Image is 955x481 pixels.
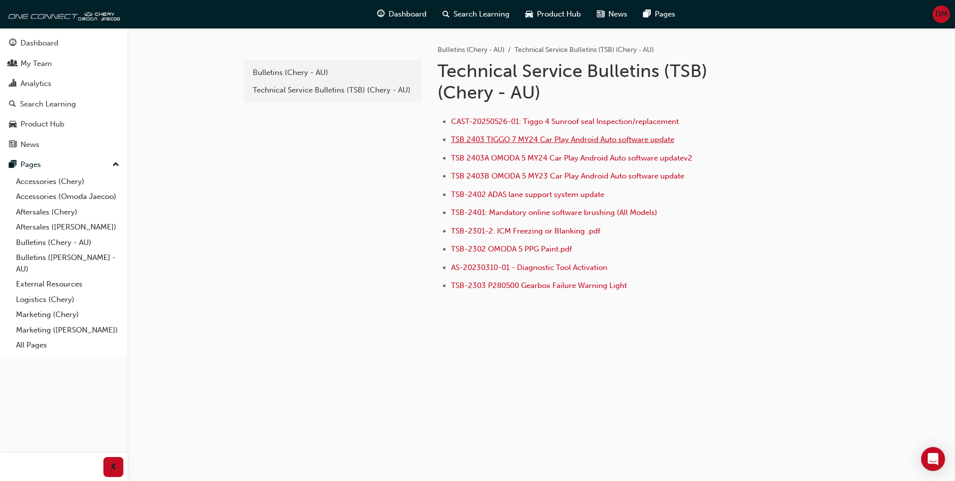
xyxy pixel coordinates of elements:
a: External Resources [12,276,123,292]
a: TSB-2303 P280500 Gearbox Failure Warning Light [451,281,627,290]
a: Search Learning [4,95,123,113]
a: Marketing (Chery) [12,307,123,322]
span: search-icon [443,8,450,20]
h1: Technical Service Bulletins (TSB) (Chery - AU) [438,60,765,103]
a: Aftersales (Chery) [12,204,123,220]
span: Product Hub [537,8,581,20]
a: Analytics [4,74,123,93]
a: TSB 2403 TIGGO 7 MY24 Car Play Android Auto software update [451,135,674,144]
a: car-iconProduct Hub [517,4,589,24]
button: DashboardMy TeamAnalyticsSearch LearningProduct HubNews [4,32,123,155]
div: Dashboard [20,37,58,49]
a: Technical Service Bulletins (TSB) (Chery - AU) [248,81,418,99]
a: My Team [4,54,123,73]
span: pages-icon [643,8,651,20]
div: Pages [20,159,41,170]
button: Pages [4,155,123,174]
a: All Pages [12,337,123,353]
a: pages-iconPages [635,4,683,24]
div: Analytics [20,78,51,89]
span: news-icon [597,8,604,20]
a: Product Hub [4,115,123,133]
span: DM [936,8,948,20]
a: Accessories (Chery) [12,174,123,189]
a: TSB-2302 OMODA 5 PPG Paint.pdf [451,244,572,253]
a: Bulletins ([PERSON_NAME] - AU) [12,250,123,276]
a: TSB-2401: Mandatory online software brushing (All Models) [451,208,657,217]
div: News [20,139,39,150]
span: car-icon [525,8,533,20]
span: people-icon [9,59,16,68]
span: pages-icon [9,160,16,169]
a: News [4,135,123,154]
span: guage-icon [377,8,385,20]
a: AS-20230310-01 - Diagnostic Tool Activation [451,263,607,272]
div: Open Intercom Messenger [921,447,945,471]
a: Dashboard [4,34,123,52]
span: Pages [655,8,675,20]
span: car-icon [9,120,16,129]
span: up-icon [112,158,119,171]
a: TSB-2301-2: ICM Freezing or Blanking .pdf [451,226,600,235]
span: News [608,8,627,20]
a: Accessories (Omoda Jaecoo) [12,189,123,204]
a: guage-iconDashboard [369,4,435,24]
div: My Team [20,58,52,69]
a: news-iconNews [589,4,635,24]
span: chart-icon [9,79,16,88]
a: TSB 2403B OMODA 5 MY23 Car Play Android Auto software update [451,171,684,180]
span: guage-icon [9,39,16,48]
li: Technical Service Bulletins (TSB) (Chery - AU) [514,44,654,56]
div: Bulletins (Chery - AU) [253,67,413,78]
button: DM [933,5,950,23]
a: Bulletins (Chery - AU) [248,64,418,81]
div: Search Learning [20,98,76,110]
a: CAST-20250526-01: Tiggo 4 Sunroof seal Inspection/replacement [451,117,679,126]
span: search-icon [9,100,16,109]
span: Search Learning [454,8,509,20]
div: Technical Service Bulletins (TSB) (Chery - AU) [253,84,413,96]
a: TSB-2402 ADAS lane support system update [451,190,604,199]
div: Product Hub [20,118,64,130]
a: Logistics (Chery) [12,292,123,307]
a: TSB 2403A OMODA 5 MY24 Car Play Android Auto software updatev2 [451,153,692,162]
span: Dashboard [389,8,427,20]
a: Bulletins (Chery - AU) [438,45,504,54]
img: oneconnect [5,4,120,24]
a: Marketing ([PERSON_NAME]) [12,322,123,338]
span: prev-icon [110,461,117,473]
a: Bulletins (Chery - AU) [12,235,123,250]
span: news-icon [9,140,16,149]
a: Aftersales ([PERSON_NAME]) [12,219,123,235]
a: search-iconSearch Learning [435,4,517,24]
